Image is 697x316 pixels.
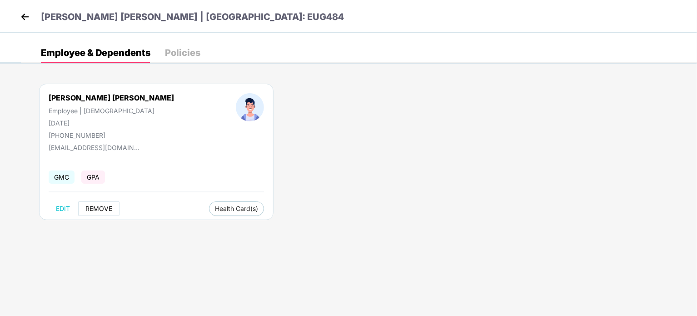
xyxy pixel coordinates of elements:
div: Employee | [DEMOGRAPHIC_DATA] [49,107,174,115]
span: Health Card(s) [215,206,258,211]
img: back [18,10,32,24]
button: REMOVE [78,201,119,216]
p: [PERSON_NAME] [PERSON_NAME] | [GEOGRAPHIC_DATA]: EUG484 [41,10,344,24]
div: Employee & Dependents [41,48,150,57]
button: Health Card(s) [209,201,264,216]
span: EDIT [56,205,70,212]
span: REMOVE [85,205,112,212]
div: [PHONE_NUMBER] [49,131,174,139]
div: [PERSON_NAME] [PERSON_NAME] [49,93,174,102]
div: [EMAIL_ADDRESS][DOMAIN_NAME] [49,144,139,151]
button: EDIT [49,201,77,216]
span: GMC [49,171,75,184]
span: GPA [81,171,105,184]
div: Policies [165,48,200,57]
div: [DATE] [49,119,174,127]
img: profileImage [236,93,264,121]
